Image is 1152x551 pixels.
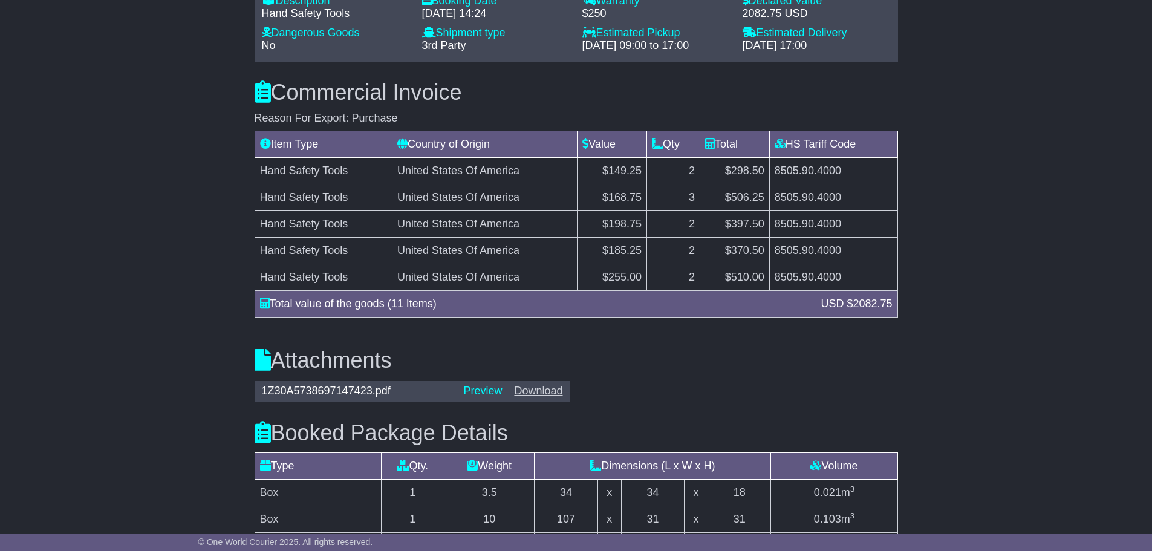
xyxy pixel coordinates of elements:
td: Volume [771,453,897,480]
td: x [685,480,708,506]
td: Dimensions (L x W x H) [535,453,771,480]
td: 2 [647,158,700,184]
td: $397.50 [700,211,770,238]
td: United States Of America [392,184,578,211]
td: 8505.90.4000 [769,211,897,238]
td: 1 [381,506,444,533]
div: Reason For Export: Purchase [255,112,898,125]
td: 10 [444,506,535,533]
div: Total value of the goods (11 Items) [254,296,815,312]
div: Hand Safety Tools [262,7,410,21]
td: $255.00 [578,264,647,291]
sup: 3 [850,511,855,520]
td: 34 [621,480,685,506]
h3: Attachments [255,348,898,373]
td: x [685,506,708,533]
td: 8505.90.4000 [769,238,897,264]
td: $298.50 [700,158,770,184]
td: Item Type [255,131,392,158]
div: $250 [582,7,731,21]
div: USD $2082.75 [815,296,898,312]
td: Total [700,131,770,158]
td: 1 [381,480,444,506]
td: 31 [708,506,771,533]
td: 8505.90.4000 [769,158,897,184]
td: 8505.90.4000 [769,184,897,211]
div: 2082.75 USD [743,7,891,21]
td: Value [578,131,647,158]
td: Hand Safety Tools [255,238,392,264]
h3: Commercial Invoice [255,80,898,105]
td: United States Of America [392,238,578,264]
td: Box [255,480,381,506]
td: 18 [708,480,771,506]
td: 31 [621,506,685,533]
h3: Booked Package Details [255,421,898,445]
div: [DATE] 09:00 to 17:00 [582,39,731,53]
td: $149.25 [578,158,647,184]
td: 3.5 [444,480,535,506]
td: Qty. [381,453,444,480]
td: 107 [535,506,598,533]
sup: 3 [850,484,855,494]
td: x [597,480,621,506]
span: 3rd Party [422,39,466,51]
td: Country of Origin [392,131,578,158]
td: $168.75 [578,184,647,211]
td: $370.50 [700,238,770,264]
div: Shipment type [422,27,570,40]
td: 2 [647,211,700,238]
span: © One World Courier 2025. All rights reserved. [198,537,373,547]
span: No [262,39,276,51]
td: United States Of America [392,211,578,238]
td: Qty [647,131,700,158]
div: Dangerous Goods [262,27,410,40]
div: Estimated Pickup [582,27,731,40]
div: [DATE] 17:00 [743,39,891,53]
td: Box [255,506,381,533]
td: Hand Safety Tools [255,158,392,184]
td: x [597,506,621,533]
td: United States Of America [392,158,578,184]
a: Preview [463,385,502,397]
span: 0.021 [814,486,841,498]
td: 3 [647,184,700,211]
div: Estimated Delivery [743,27,891,40]
td: 8505.90.4000 [769,264,897,291]
td: Type [255,453,381,480]
div: [DATE] 14:24 [422,7,570,21]
td: 34 [535,480,598,506]
div: 1Z30A5738697147423.pdf [256,385,458,398]
td: $510.00 [700,264,770,291]
td: 2 [647,238,700,264]
td: $185.25 [578,238,647,264]
td: $506.25 [700,184,770,211]
td: Weight [444,453,535,480]
span: 0.103 [814,513,841,525]
td: 2 [647,264,700,291]
td: Hand Safety Tools [255,211,392,238]
a: Download [514,385,562,397]
td: Hand Safety Tools [255,184,392,211]
td: United States Of America [392,264,578,291]
td: $198.75 [578,211,647,238]
td: m [771,506,897,533]
td: HS Tariff Code [769,131,897,158]
td: m [771,480,897,506]
td: Hand Safety Tools [255,264,392,291]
